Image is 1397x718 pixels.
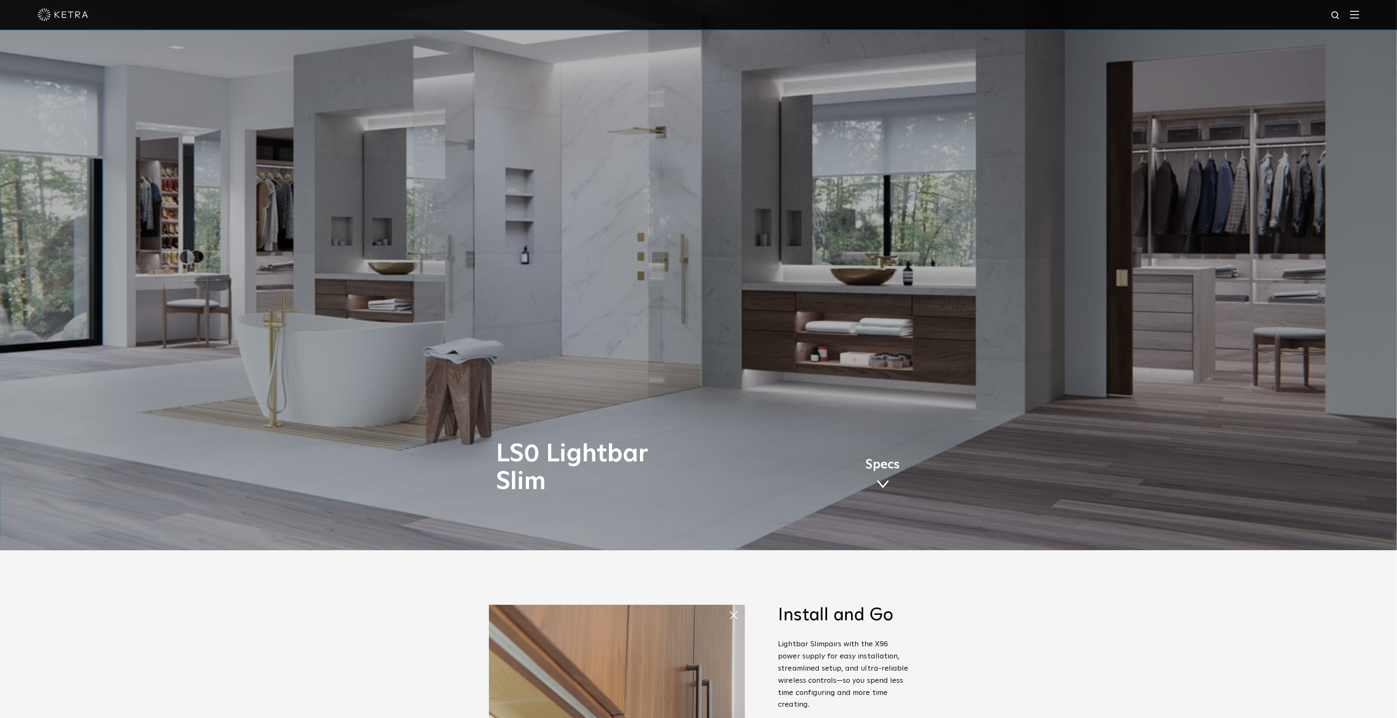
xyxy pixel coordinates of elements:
span: Lightbar Slim [778,640,825,648]
img: ketra-logo-2019-white [38,8,88,21]
h2: Install and Go [778,605,909,626]
h1: LS0 Lightbar Slim [496,440,734,496]
img: search icon [1331,10,1341,21]
span: Specs [866,459,900,471]
span: pairs with the X96 power supply for easy installation, streamlined setup, and ultra-reliable wire... [778,640,909,708]
img: Hamburger%20Nav.svg [1350,10,1359,18]
a: Specs [866,459,900,492]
